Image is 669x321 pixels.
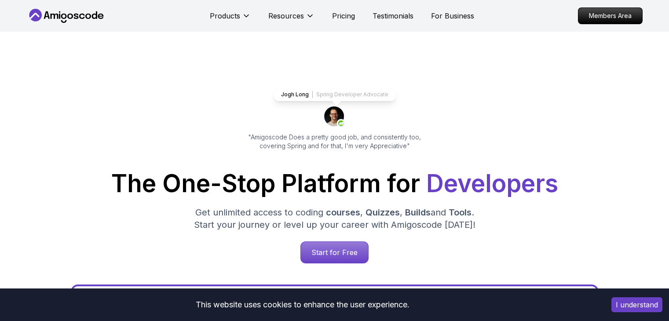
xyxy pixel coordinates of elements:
[611,297,662,312] button: Accept cookies
[268,11,314,28] button: Resources
[431,11,474,21] a: For Business
[34,171,636,196] h1: The One-Stop Platform for
[332,11,355,21] a: Pricing
[326,207,360,218] span: courses
[210,11,240,21] p: Products
[578,8,642,24] p: Members Area
[373,11,413,21] a: Testimonials
[578,7,643,24] a: Members Area
[210,11,251,28] button: Products
[301,242,368,263] p: Start for Free
[366,207,400,218] span: Quizzes
[281,91,309,98] p: Jogh Long
[324,106,345,128] img: josh long
[236,133,433,150] p: "Amigoscode Does a pretty good job, and consistently too, covering Spring and for that, I'm very ...
[268,11,304,21] p: Resources
[300,241,369,263] a: Start for Free
[7,295,598,314] div: This website uses cookies to enhance the user experience.
[187,206,483,231] p: Get unlimited access to coding , , and . Start your journey or level up your career with Amigosco...
[426,169,558,198] span: Developers
[316,91,388,98] p: Spring Developer Advocate
[405,207,431,218] span: Builds
[449,207,472,218] span: Tools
